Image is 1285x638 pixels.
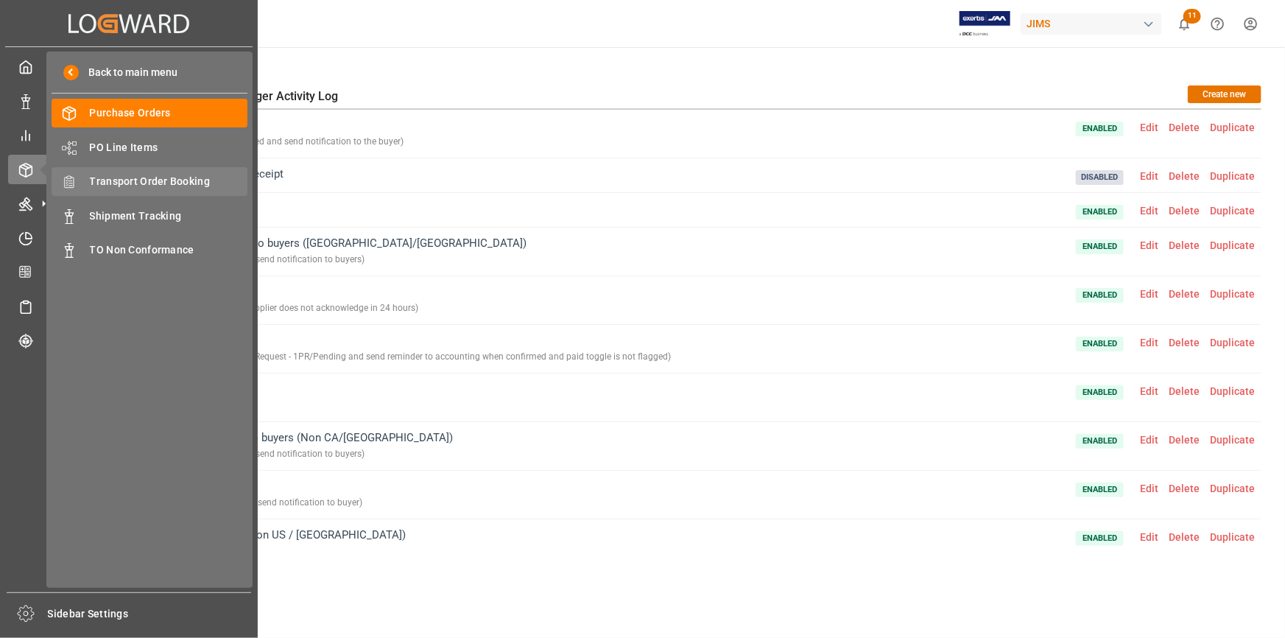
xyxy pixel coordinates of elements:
span: Enabled [1076,239,1124,254]
button: Create new [1188,85,1261,103]
button: show 11 new notifications [1168,7,1201,41]
a: Transport Order Booking [52,167,247,196]
span: Edit [1135,170,1163,182]
span: Duplicate [1205,170,1260,182]
span: Enabled [1076,483,1124,497]
span: Duplicate [1205,205,1260,217]
a: Sailing Schedules [8,292,250,320]
span: Duplicate [1205,531,1260,543]
h1: Automation [72,57,1261,83]
div: ( Escalation trigger to update status Payment Request - 1PR/Pending and send reminder to accounti... [74,348,671,365]
span: 3E - Payment Request - 1PR/Pending [74,332,671,365]
span: Sidebar Settings [48,606,252,622]
a: Shipment Tracking [52,201,247,230]
span: Transport Order Booking [90,174,248,189]
span: PO Line Items [90,140,248,155]
span: Duplicate [1205,483,1260,494]
span: Edit [1135,239,1163,251]
div: JIMS [1021,13,1162,35]
span: Enabled [1076,385,1124,400]
span: Delete [1163,205,1205,217]
span: Purchase Orders [90,105,248,121]
span: TO Non Conformance [90,242,248,258]
a: My Cockpit [8,52,250,81]
span: Delete [1163,385,1205,397]
button: JIMS [1021,10,1168,38]
span: Enabled [1076,205,1124,220]
span: Disabled [1076,170,1124,185]
span: Edit [1135,385,1163,397]
span: 1E-Escalation for unconfirmed POs to buyers (Non CA/[GEOGRAPHIC_DATA]) [74,430,453,463]
span: Enabled [1076,288,1124,303]
a: TO Non Conformance [52,236,247,264]
img: Exertis%20JAM%20-%20Email%20Logo.jpg_1722504956.jpg [960,11,1010,37]
span: Delete [1163,531,1205,543]
span: Duplicate [1205,239,1260,251]
span: Delete [1163,122,1205,133]
span: Enabled [1076,337,1124,351]
a: Purchase Orders [52,99,247,127]
div: ( Escalation trigger for unconfirmed POs to be send notification to buyers ) [74,251,527,268]
span: Delete [1163,483,1205,494]
span: Delete [1163,337,1205,348]
a: My Reports [8,121,250,150]
a: PO Line Items [52,133,247,161]
span: Delete [1163,434,1205,446]
span: Back to main menu [79,65,178,80]
a: Tracking Shipment [8,326,250,355]
a: Timeslot Management V2 [8,223,250,252]
span: Delete [1163,288,1205,300]
span: Enabled [1076,434,1124,449]
span: 1E - Escalation for unconfirmed POs to buyers ([GEOGRAPHIC_DATA]/[GEOGRAPHIC_DATA]) [74,235,527,268]
a: Data Management [8,86,250,115]
span: Edit [1135,288,1163,300]
span: Edit [1135,531,1163,543]
div: Trigger Activity Log [225,85,348,110]
div: ( Escalation trigger for unconfirmed POs to be send notification to buyers ) [74,446,453,463]
span: Edit [1135,434,1163,446]
button: Help Center [1201,7,1234,41]
a: CO2 Calculator [8,258,250,287]
span: Enabled [1076,531,1124,546]
span: Duplicate [1205,434,1260,446]
span: Duplicate [1205,385,1260,397]
span: Edit [1135,122,1163,133]
span: Edit [1135,205,1163,217]
span: Duplicate [1205,337,1260,348]
span: Enabled [1076,122,1124,136]
span: Delete [1163,239,1205,251]
span: Edit [1135,337,1163,348]
span: Shipment Tracking [90,208,248,224]
span: Duplicate [1205,122,1260,133]
span: 11 [1183,9,1201,24]
span: Duplicate [1205,288,1260,300]
span: Delete [1163,170,1205,182]
span: Edit [1135,483,1163,494]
